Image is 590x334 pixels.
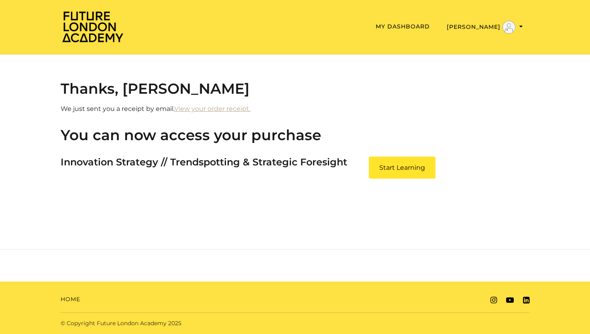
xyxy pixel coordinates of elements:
[61,80,529,97] h2: Thanks, [PERSON_NAME]
[54,319,295,328] div: © Copyright Future London Academy 2025
[61,157,347,172] h3: Innovation Strategy // Trendspotting & Strategic Foresight
[61,127,529,144] h2: You can now access your purchase
[61,295,80,304] a: Home
[61,104,529,114] p: We just sent you a receipt by email.
[376,23,430,30] a: My Dashboard
[444,20,525,34] button: Toggle menu
[61,10,125,43] img: Home Page
[369,157,435,179] a: Innovation Strategy // Trendspotting & Strategic Foresight: Start Learning
[174,105,250,113] a: View your order receipt.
